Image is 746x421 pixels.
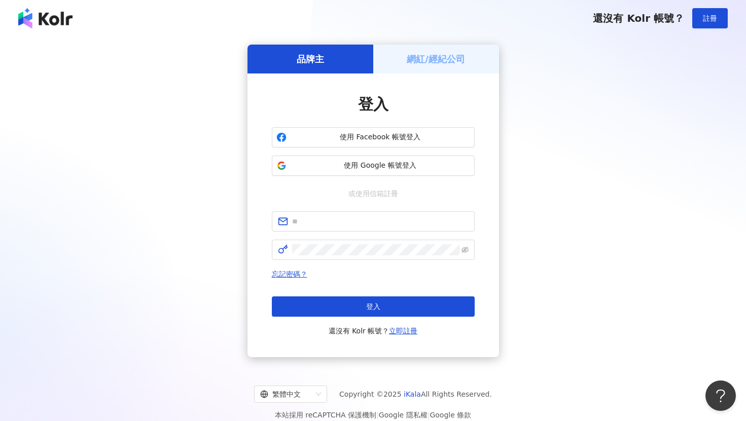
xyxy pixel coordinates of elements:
[291,132,470,142] span: 使用 Facebook 帳號登入
[341,188,405,199] span: 或使用信箱註冊
[404,390,421,398] a: iKala
[272,270,307,278] a: 忘記密碼？
[366,302,380,311] span: 登入
[376,411,379,419] span: |
[692,8,728,28] button: 註冊
[593,12,684,24] span: 還沒有 Kolr 帳號？
[703,14,717,22] span: 註冊
[389,327,417,335] a: 立即註冊
[428,411,430,419] span: |
[297,53,324,65] h5: 品牌主
[291,161,470,171] span: 使用 Google 帳號登入
[272,296,475,317] button: 登入
[358,95,388,113] span: 登入
[260,386,312,402] div: 繁體中文
[705,380,736,411] iframe: Help Scout Beacon - Open
[329,325,418,337] span: 還沒有 Kolr 帳號？
[275,409,471,421] span: 本站採用 reCAPTCHA 保護機制
[430,411,471,419] a: Google 條款
[272,156,475,176] button: 使用 Google 帳號登入
[407,53,465,65] h5: 網紅/經紀公司
[272,127,475,147] button: 使用 Facebook 帳號登入
[339,388,492,400] span: Copyright © 2025 All Rights Reserved.
[379,411,428,419] a: Google 隱私權
[18,8,73,28] img: logo
[461,246,469,253] span: eye-invisible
